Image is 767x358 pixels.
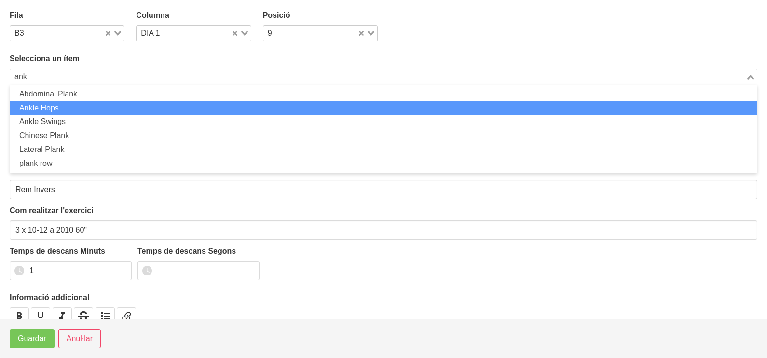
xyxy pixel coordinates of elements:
[10,25,124,41] div: Search for option
[136,25,251,41] div: Search for option
[11,71,745,83] input: Search for option
[27,28,104,39] input: Search for option
[263,25,378,41] div: Search for option
[10,129,757,143] li: Chinese Plank
[10,157,757,171] li: plank row
[275,28,356,39] input: Search for option
[10,246,132,257] label: Temps de descans Minuts
[10,115,757,129] li: Ankle Swings
[137,246,260,257] label: Temps de descans Segons
[163,28,230,39] input: Search for option
[58,329,101,348] button: Anul·lar
[10,87,757,101] li: Abdominal Plank
[10,292,757,303] label: Informació addicional
[10,53,757,65] label: Selecciona un ítem
[10,220,757,240] input: 4 x 10 || 60 minuts
[10,205,757,217] label: Com realitzar l'exercici
[141,28,160,39] span: DIA 1
[10,101,757,115] li: Ankle Hops
[136,10,251,21] label: Columna
[10,69,757,85] div: Search for option
[10,10,124,21] label: Fila
[18,333,46,344] span: Guardar
[233,30,237,37] button: Clear Selected
[106,30,110,37] button: Clear Selected
[263,10,378,21] label: Posició
[359,30,364,37] button: Clear Selected
[10,143,757,157] li: Lateral Plank
[14,28,24,39] span: B3
[268,28,272,39] span: 9
[10,329,55,348] button: Guardar
[67,333,93,344] span: Anul·lar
